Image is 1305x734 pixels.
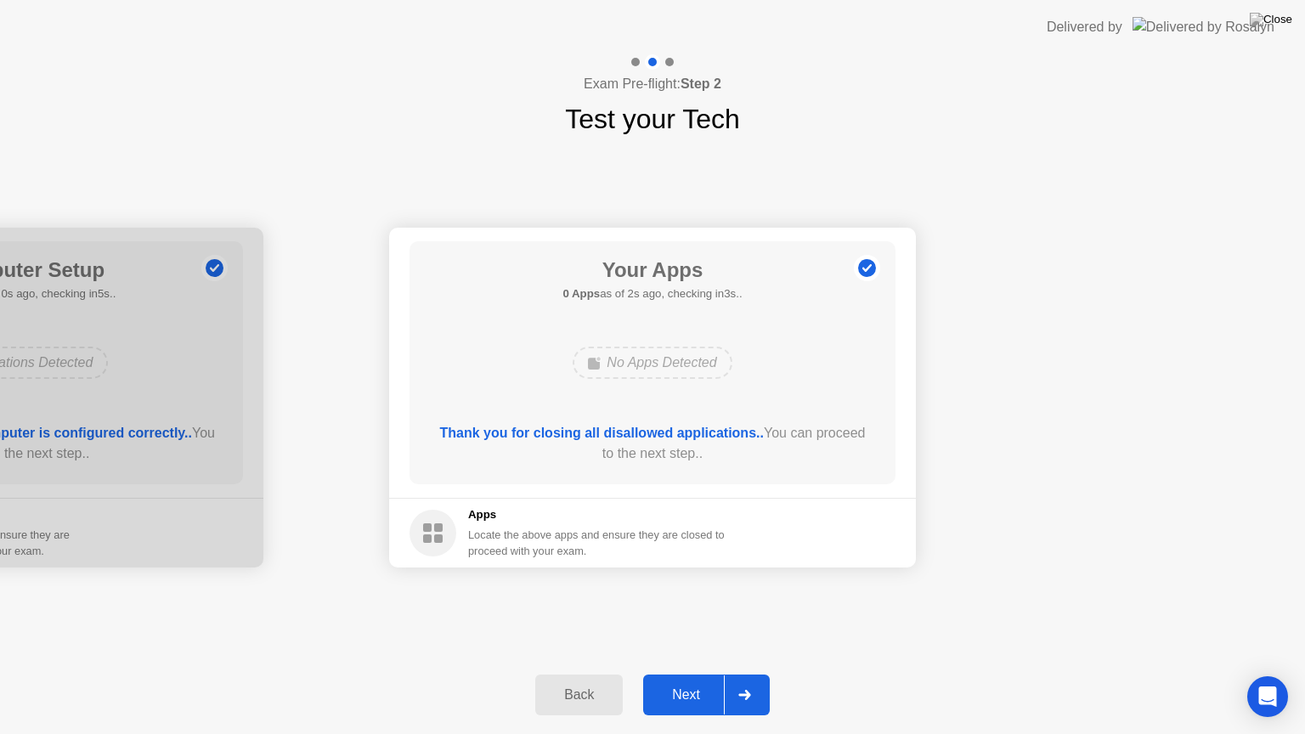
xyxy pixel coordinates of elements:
h1: Test your Tech [565,99,740,139]
div: Open Intercom Messenger [1247,676,1288,717]
button: Back [535,675,623,715]
div: Back [540,687,618,703]
h5: Apps [468,506,726,523]
b: Thank you for closing all disallowed applications.. [440,426,764,440]
div: You can proceed to the next step.. [434,423,872,464]
div: No Apps Detected [573,347,732,379]
div: Next [648,687,724,703]
b: 0 Apps [562,287,600,300]
button: Next [643,675,770,715]
div: Locate the above apps and ensure they are closed to proceed with your exam. [468,527,726,559]
img: Close [1250,13,1292,26]
h5: as of 2s ago, checking in3s.. [562,285,742,302]
b: Step 2 [681,76,721,91]
h4: Exam Pre-flight: [584,74,721,94]
h1: Your Apps [562,255,742,285]
div: Delivered by [1047,17,1122,37]
img: Delivered by Rosalyn [1133,17,1274,37]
